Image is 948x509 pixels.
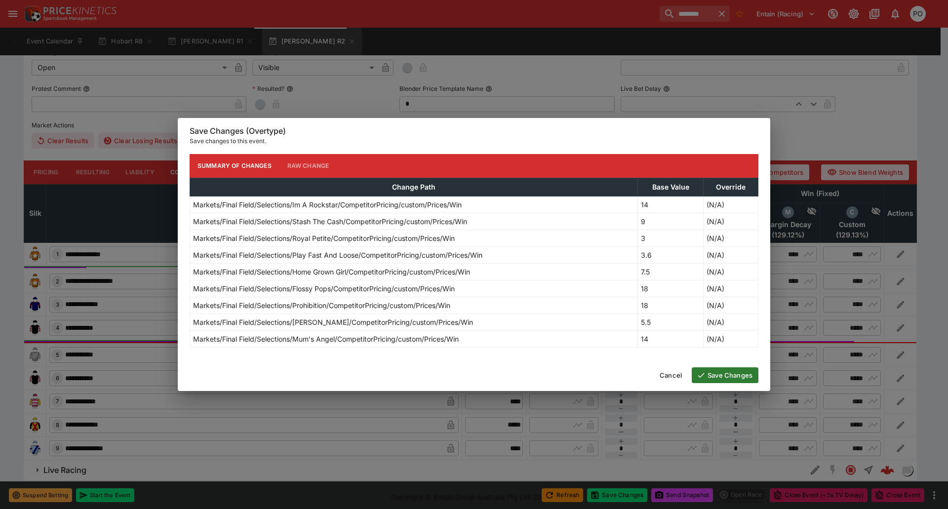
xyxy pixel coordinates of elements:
[704,196,758,213] td: (N/A)
[704,230,758,246] td: (N/A)
[193,199,462,210] p: Markets/Final Field/Selections/Im A Rockstar/CompetitorPricing/custom/Prices/Win
[190,126,758,136] h6: Save Changes (Overtype)
[638,178,704,196] th: Base Value
[638,297,704,313] td: 18
[704,213,758,230] td: (N/A)
[193,283,455,294] p: Markets/Final Field/Selections/Flossy Pops/CompetitorPricing/custom/Prices/Win
[638,330,704,347] td: 14
[193,300,450,311] p: Markets/Final Field/Selections/Prohibition/CompetitorPricing/custom/Prices/Win
[638,246,704,263] td: 3.6
[692,367,758,383] button: Save Changes
[638,213,704,230] td: 9
[193,267,470,277] p: Markets/Final Field/Selections/Home Grown Girl/CompetitorPricing/custom/Prices/Win
[704,178,758,196] th: Override
[654,367,688,383] button: Cancel
[190,178,638,196] th: Change Path
[193,317,473,327] p: Markets/Final Field/Selections/[PERSON_NAME]/CompetitorPricing/custom/Prices/Win
[193,334,459,344] p: Markets/Final Field/Selections/Mum's Angel/CompetitorPricing/custom/Prices/Win
[638,280,704,297] td: 18
[704,246,758,263] td: (N/A)
[193,233,455,243] p: Markets/Final Field/Selections/Royal Petite/CompetitorPricing/custom/Prices/Win
[190,154,279,178] button: Summary of Changes
[279,154,337,178] button: Raw Change
[704,263,758,280] td: (N/A)
[704,297,758,313] td: (N/A)
[638,230,704,246] td: 3
[704,313,758,330] td: (N/A)
[193,216,467,227] p: Markets/Final Field/Selections/Stash The Cash/CompetitorPricing/custom/Prices/Win
[638,313,704,330] td: 5.5
[704,330,758,347] td: (N/A)
[704,280,758,297] td: (N/A)
[193,250,482,260] p: Markets/Final Field/Selections/Play Fast And Loose/CompetitorPricing/custom/Prices/Win
[638,196,704,213] td: 14
[638,263,704,280] td: 7.5
[190,136,758,146] p: Save changes to this event.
